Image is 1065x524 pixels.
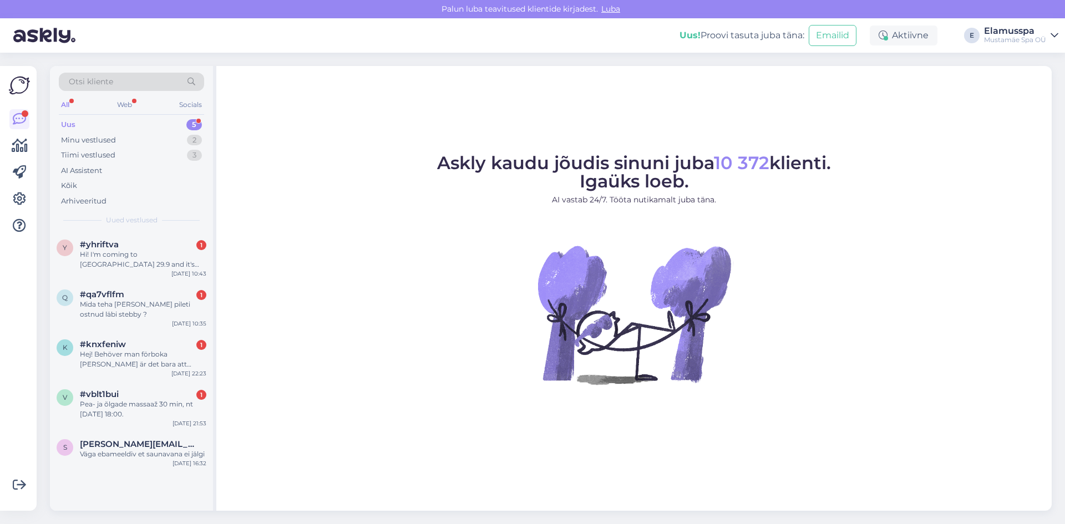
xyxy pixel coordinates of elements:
[80,389,119,399] span: #vblt1bui
[61,135,116,146] div: Minu vestlused
[80,250,206,269] div: Hi! I'm coming to [GEOGRAPHIC_DATA] 29.9 and it's my birthday. Any birthday discounts available? ...
[187,135,202,146] div: 2
[61,165,102,176] div: AI Assistent
[80,399,206,419] div: Pea- ja õlgade massaaž 30 min, nt [DATE] 18:00.
[62,293,68,302] span: q
[63,443,67,451] span: s
[984,35,1046,44] div: Mustamäe Spa OÜ
[80,339,126,349] span: #knxfeniw
[80,349,206,369] div: Hej! Behöver man förboka [PERSON_NAME] är det bara att komma och betala i entrén?
[61,196,106,207] div: Arhiveeritud
[80,439,195,449] span: steven.allik6@gmail.com
[9,75,30,96] img: Askly Logo
[59,98,72,112] div: All
[534,215,734,414] img: No Chat active
[173,419,206,428] div: [DATE] 21:53
[80,289,124,299] span: #qa7vflfm
[61,150,115,161] div: Tiimi vestlused
[196,290,206,300] div: 1
[196,340,206,350] div: 1
[63,343,68,352] span: k
[196,390,206,400] div: 1
[187,150,202,161] div: 3
[61,119,75,130] div: Uus
[172,319,206,328] div: [DATE] 10:35
[984,27,1046,35] div: Elamusspa
[115,98,134,112] div: Web
[186,119,202,130] div: 5
[870,26,937,45] div: Aktiivne
[598,4,623,14] span: Luba
[679,29,804,42] div: Proovi tasuta juba täna:
[80,299,206,319] div: Mida teha [PERSON_NAME] pileti ostnud läbi stebby ?
[171,269,206,278] div: [DATE] 10:43
[437,152,831,192] span: Askly kaudu jõudis sinuni juba klienti. Igaüks loeb.
[63,243,67,252] span: y
[80,240,119,250] span: #yhriftva
[63,393,67,401] span: v
[171,369,206,378] div: [DATE] 22:23
[437,194,831,206] p: AI vastab 24/7. Tööta nutikamalt juba täna.
[809,25,856,46] button: Emailid
[964,28,980,43] div: E
[106,215,158,225] span: Uued vestlused
[679,30,701,40] b: Uus!
[984,27,1058,44] a: ElamusspaMustamäe Spa OÜ
[714,152,769,174] span: 10 372
[173,459,206,467] div: [DATE] 16:32
[196,240,206,250] div: 1
[61,180,77,191] div: Kõik
[177,98,204,112] div: Socials
[69,76,113,88] span: Otsi kliente
[80,449,206,459] div: Väga ebameeldiv et saunavana ei jälgi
